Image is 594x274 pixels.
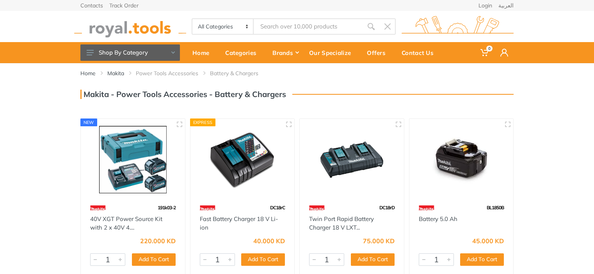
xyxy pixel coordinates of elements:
a: 0 [475,42,495,63]
a: Categories [220,42,267,63]
img: Royal Tools - Twin Port Rapid Battery Charger 18 V LXT Li-ion [307,126,397,193]
button: Shop By Category [80,44,180,61]
button: Add To Cart [241,253,285,266]
h3: Makita - Power Tools Accessories - Battery & Chargers [80,90,286,99]
img: 42.webp [90,201,106,215]
a: Contact Us [396,42,444,63]
a: Home [80,69,96,77]
a: Twin Port Rapid Battery Charger 18 V LXT... [309,215,374,232]
a: Power Tools Accessories [136,69,198,77]
a: Battery 5.0 Ah [419,215,457,223]
a: Fast Battery Charger 18 V Li-ion [200,215,278,232]
a: Contacts [80,3,103,8]
img: Royal Tools - 40V XGT Power Source Kit with 2 x 40V 4.0Ah [88,126,178,193]
div: Our Specialize [304,44,361,61]
div: Categories [220,44,267,61]
div: 45.000 KD [472,238,504,244]
img: Royal Tools - Fast Battery Charger 18 V Li-ion [197,126,288,193]
span: DC18rC [270,205,285,210]
img: 42.webp [309,201,325,215]
span: 0 [486,46,493,51]
a: Makita [107,69,124,77]
a: Login [478,3,492,8]
div: Express [190,118,216,126]
span: BL1850B [487,205,504,210]
div: 220.000 KD [140,238,176,244]
div: Contact Us [396,44,444,61]
div: new [80,118,97,126]
div: Brands [267,44,304,61]
a: Track Order [109,3,139,8]
li: Battery & Chargers [210,69,270,77]
input: Site search [254,18,363,35]
span: 191k03-2 [158,205,176,210]
a: العربية [498,3,514,8]
span: DC18rD [379,205,395,210]
button: Add To Cart [351,253,395,266]
button: Add To Cart [132,253,176,266]
nav: breadcrumb [80,69,514,77]
div: 75.000 KD [363,238,395,244]
select: Category [192,19,254,34]
a: 40V XGT Power Source Kit with 2 x 40V 4.... [90,215,162,232]
a: Offers [361,42,396,63]
img: 42.webp [419,201,434,215]
img: 42.webp [200,201,215,215]
img: royal.tools Logo [402,16,514,37]
div: 40.000 KD [253,238,285,244]
button: Add To Cart [460,253,504,266]
div: Home [187,44,220,61]
img: royal.tools Logo [74,16,186,37]
a: Home [187,42,220,63]
img: Royal Tools - Battery 5.0 Ah [416,126,507,193]
a: Our Specialize [304,42,361,63]
div: Offers [361,44,396,61]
